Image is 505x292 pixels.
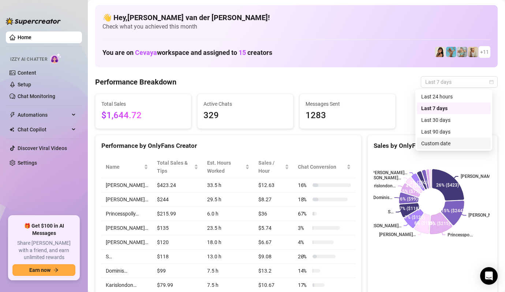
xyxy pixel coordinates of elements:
span: arrow-right [53,267,59,273]
span: 16 % [298,181,310,189]
div: Custom date [417,138,491,149]
span: Last 7 days [425,76,493,87]
text: [PERSON_NAME]… [364,175,401,180]
span: 4 % [298,238,310,246]
td: $135 [153,221,203,235]
a: Discover Viral Videos [18,145,67,151]
div: Last 30 days [417,114,491,126]
img: logo-BBDzfeDw.svg [6,18,61,25]
td: 18.0 h [203,235,254,250]
span: 15 [239,49,246,56]
div: Last 7 days [421,104,486,112]
td: 7.5 h [203,264,254,278]
text: [PERSON_NAME]… [365,223,401,228]
a: Setup [18,82,31,87]
td: [PERSON_NAME]… [101,178,153,192]
div: Open Intercom Messenger [480,267,498,285]
span: + 11 [480,48,489,56]
td: $12.63 [254,178,293,192]
div: Last 7 days [417,102,491,114]
a: Settings [18,160,37,166]
text: Princesspo... [448,232,473,237]
td: $423.24 [153,178,203,192]
span: 🎁 Get $100 in AI Messages [12,222,75,237]
td: [PERSON_NAME]… [101,192,153,207]
td: 33.5 h [203,178,254,192]
td: 13.0 h [203,250,254,264]
td: $6.67 [254,235,293,250]
span: Share [PERSON_NAME] with a friend, and earn unlimited rewards [12,240,75,261]
span: $1,644.72 [101,109,185,123]
td: Princesspolly… [101,207,153,221]
div: Est. Hours Worked [207,159,244,175]
th: Total Sales & Tips [153,156,203,178]
th: Name [101,156,153,178]
th: Chat Conversion [293,156,355,178]
td: [PERSON_NAME]… [101,221,153,235]
span: 18 % [298,195,310,203]
td: $8.27 [254,192,293,207]
a: Chat Monitoring [18,93,55,99]
h4: Performance Breakdown [95,77,176,87]
h1: You are on workspace and assigned to creators [102,49,272,57]
div: Last 30 days [421,116,486,124]
div: Last 24 hours [417,91,491,102]
td: [PERSON_NAME]… [101,235,153,250]
span: Messages Sent [306,100,389,108]
span: Name [106,163,142,171]
span: Cevaya [135,49,157,56]
a: Content [18,70,36,76]
span: Check what you achieved this month [102,23,490,31]
div: Sales by OnlyFans Creator [374,141,491,151]
span: 329 [203,109,287,123]
span: Active Chats [203,100,287,108]
span: thunderbolt [10,112,15,118]
a: Home [18,34,31,40]
td: $13.2 [254,264,293,278]
span: Chat Copilot [18,124,70,135]
div: Custom date [421,139,486,147]
span: 20 % [298,252,310,261]
td: $244 [153,192,203,207]
text: [PERSON_NAME]… [468,213,505,218]
td: Dominis… [101,264,153,278]
img: Megan [468,47,478,57]
td: 6.0 h [203,207,254,221]
td: $215.99 [153,207,203,221]
text: [PERSON_NAME]… [461,174,497,179]
img: Tokyo [435,47,445,57]
button: Earn nowarrow-right [12,264,75,276]
span: 17 % [298,281,310,289]
span: Earn now [29,267,50,273]
text: Dominis… [373,195,392,200]
span: Total Sales [101,100,185,108]
td: $120 [153,235,203,250]
img: AI Chatter [50,53,61,64]
td: 23.5 h [203,221,254,235]
img: Olivia [457,47,467,57]
h4: 👋 Hey, [PERSON_NAME] van der [PERSON_NAME] ! [102,12,490,23]
text: S… [388,210,393,215]
td: $5.74 [254,221,293,235]
span: Izzy AI Chatter [10,56,47,63]
span: Chat Conversion [298,163,345,171]
div: Performance by OnlyFans Creator [101,141,355,151]
span: 3 % [298,224,310,232]
td: $9.08 [254,250,293,264]
span: Automations [18,109,70,121]
td: 29.5 h [203,192,254,207]
th: Sales / Hour [254,156,293,178]
td: S… [101,250,153,264]
td: $99 [153,264,203,278]
span: Total Sales & Tips [157,159,192,175]
text: [PERSON_NAME]… [371,170,407,175]
span: Sales / Hour [258,159,283,175]
div: Last 90 days [417,126,491,138]
span: 14 % [298,267,310,275]
text: Karislondon… [369,183,396,188]
span: 1283 [306,109,389,123]
img: Chat Copilot [10,127,14,132]
div: Last 90 days [421,128,486,136]
text: [PERSON_NAME]… [379,232,416,237]
span: 67 % [298,210,310,218]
